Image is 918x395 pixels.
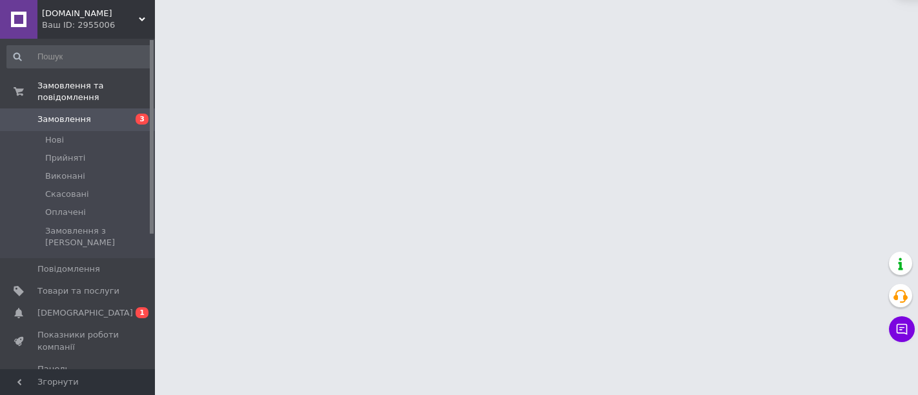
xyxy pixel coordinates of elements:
[37,363,119,387] span: Панель управління
[37,80,155,103] span: Замовлення та повідомлення
[45,207,86,218] span: Оплачені
[45,134,64,146] span: Нові
[136,114,148,125] span: 3
[37,263,100,275] span: Повідомлення
[37,285,119,297] span: Товари та послуги
[889,316,915,342] button: Чат з покупцем
[45,170,85,182] span: Виконані
[45,188,89,200] span: Скасовані
[42,8,139,19] span: pro3d.com.ua
[136,307,148,318] span: 1
[45,152,85,164] span: Прийняті
[42,19,155,31] div: Ваш ID: 2955006
[37,329,119,352] span: Показники роботи компанії
[45,225,151,248] span: Замовлення з [PERSON_NAME]
[37,114,91,125] span: Замовлення
[37,307,133,319] span: [DEMOGRAPHIC_DATA]
[6,45,152,68] input: Пошук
